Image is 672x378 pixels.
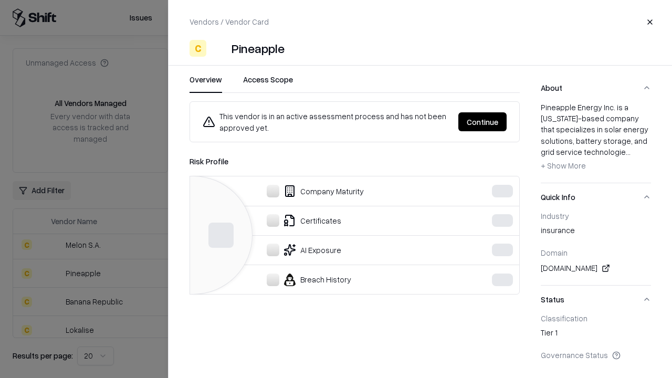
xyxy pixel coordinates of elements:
[541,248,651,257] div: Domain
[190,155,520,167] div: Risk Profile
[541,74,651,102] button: About
[541,161,586,170] span: + Show More
[211,40,227,57] img: Pineapple
[541,157,586,174] button: + Show More
[541,313,651,323] div: Classification
[541,350,651,360] div: Governance Status
[541,286,651,313] button: Status
[203,110,450,133] div: This vendor is in an active assessment process and has not been approved yet.
[541,327,651,342] div: Tier 1
[458,112,507,131] button: Continue
[541,211,651,220] div: Industry
[541,102,651,174] div: Pineapple Energy Inc. is a [US_STATE]-based company that specializes in solar energy solutions, b...
[541,183,651,211] button: Quick Info
[541,102,651,183] div: About
[198,244,460,256] div: AI Exposure
[232,40,285,57] div: Pineapple
[190,74,222,93] button: Overview
[541,211,651,285] div: Quick Info
[190,16,269,27] p: Vendors / Vendor Card
[243,74,293,93] button: Access Scope
[198,185,460,197] div: Company Maturity
[541,262,651,275] div: [DOMAIN_NAME]
[198,274,460,286] div: Breach History
[541,225,651,239] div: insurance
[626,147,631,156] span: ...
[198,214,460,227] div: Certificates
[190,40,206,57] div: C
